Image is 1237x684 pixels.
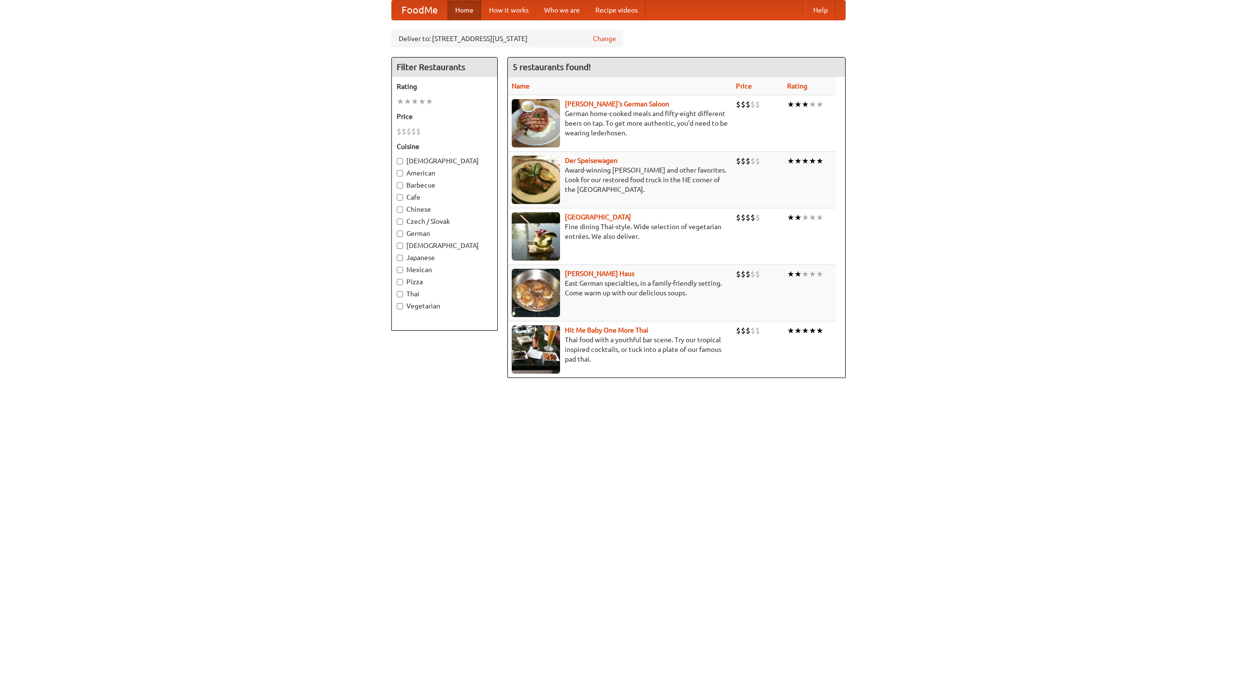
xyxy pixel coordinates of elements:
label: [DEMOGRAPHIC_DATA] [397,156,492,166]
li: $ [746,212,750,223]
li: $ [750,269,755,279]
li: ★ [809,99,816,110]
li: $ [750,325,755,336]
li: ★ [802,156,809,166]
li: ★ [802,269,809,279]
li: $ [736,269,741,279]
li: $ [397,126,402,137]
li: ★ [802,99,809,110]
input: Czech / Slovak [397,218,403,225]
div: Deliver to: [STREET_ADDRESS][US_STATE] [391,30,623,47]
a: [PERSON_NAME] Haus [565,270,634,277]
input: Pizza [397,279,403,285]
label: American [397,168,492,178]
label: Barbecue [397,180,492,190]
p: Thai food with a youthful bar scene. Try our tropical inspired cocktails, or tuck into a plate of... [512,335,728,364]
ng-pluralize: 5 restaurants found! [513,62,591,72]
li: $ [741,99,746,110]
label: Pizza [397,277,492,287]
li: $ [755,325,760,336]
p: Award-winning [PERSON_NAME] and other favorites. Look for our restored food truck in the NE corne... [512,165,728,194]
label: German [397,229,492,238]
li: ★ [787,212,794,223]
a: [PERSON_NAME]'s German Saloon [565,100,669,108]
input: Cafe [397,194,403,201]
label: Czech / Slovak [397,217,492,226]
li: $ [755,269,760,279]
p: German home-cooked meals and fifty-eight different beers on tap. To get more authentic, you'd nee... [512,109,728,138]
img: babythai.jpg [512,325,560,374]
img: kohlhaus.jpg [512,269,560,317]
input: Japanese [397,255,403,261]
li: ★ [802,325,809,336]
li: $ [736,156,741,166]
li: ★ [404,96,411,107]
a: Hit Me Baby One More Thai [565,326,648,334]
a: Price [736,82,752,90]
a: Change [593,34,616,44]
li: ★ [787,156,794,166]
label: Cafe [397,192,492,202]
li: $ [755,156,760,166]
li: $ [402,126,406,137]
input: [DEMOGRAPHIC_DATA] [397,158,403,164]
li: ★ [809,269,816,279]
li: $ [746,99,750,110]
img: speisewagen.jpg [512,156,560,204]
p: Fine dining Thai-style. Wide selection of vegetarian entrées. We also deliver. [512,222,728,241]
img: esthers.jpg [512,99,560,147]
li: $ [406,126,411,137]
li: ★ [794,212,802,223]
a: Der Speisewagen [565,157,618,164]
input: Mexican [397,267,403,273]
li: $ [746,325,750,336]
li: $ [736,212,741,223]
a: Home [447,0,481,20]
input: Vegetarian [397,303,403,309]
li: ★ [816,156,823,166]
li: ★ [787,269,794,279]
label: Thai [397,289,492,299]
li: $ [736,325,741,336]
label: [DEMOGRAPHIC_DATA] [397,241,492,250]
a: Rating [787,82,807,90]
li: ★ [809,212,816,223]
li: ★ [809,325,816,336]
li: ★ [816,269,823,279]
h5: Rating [397,82,492,91]
li: ★ [787,325,794,336]
h5: Price [397,112,492,121]
li: $ [746,269,750,279]
li: ★ [816,99,823,110]
li: ★ [794,325,802,336]
a: Recipe videos [588,0,646,20]
li: $ [746,156,750,166]
li: $ [741,325,746,336]
a: Who we are [536,0,588,20]
label: Chinese [397,204,492,214]
li: $ [736,99,741,110]
li: $ [741,212,746,223]
label: Vegetarian [397,301,492,311]
li: ★ [794,156,802,166]
input: Thai [397,291,403,297]
p: East German specialties, in a family-friendly setting. Come warm up with our delicious soups. [512,278,728,298]
li: $ [411,126,416,137]
li: $ [755,99,760,110]
a: [GEOGRAPHIC_DATA] [565,213,631,221]
li: ★ [816,325,823,336]
input: [DEMOGRAPHIC_DATA] [397,243,403,249]
li: $ [750,156,755,166]
img: satay.jpg [512,212,560,261]
li: $ [741,156,746,166]
li: $ [416,126,421,137]
a: Name [512,82,530,90]
li: ★ [809,156,816,166]
a: FoodMe [392,0,447,20]
li: $ [750,212,755,223]
li: ★ [794,99,802,110]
